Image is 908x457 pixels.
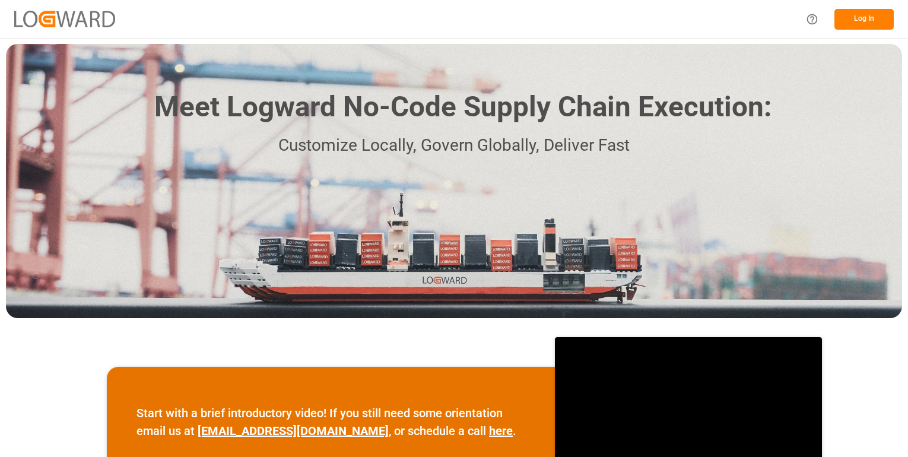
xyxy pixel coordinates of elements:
[799,6,826,33] button: Help Center
[198,424,389,438] a: [EMAIL_ADDRESS][DOMAIN_NAME]
[834,9,894,30] button: Log In
[136,404,525,440] p: Start with a brief introductory video! If you still need some orientation email us at , or schedu...
[489,424,513,438] a: here
[154,86,772,128] h1: Meet Logward No-Code Supply Chain Execution:
[136,132,772,159] p: Customize Locally, Govern Globally, Deliver Fast
[14,11,115,27] img: Logward_new_orange.png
